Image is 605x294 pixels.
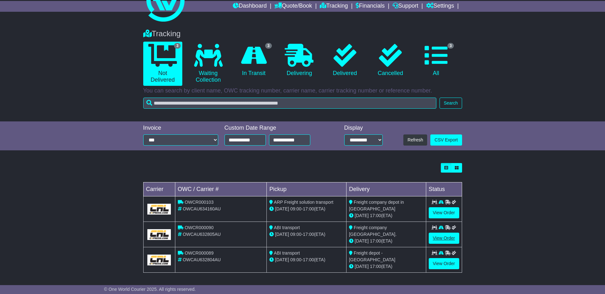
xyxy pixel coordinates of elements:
[429,207,459,218] a: View Order
[371,42,410,79] a: Cancelled
[303,206,314,211] span: 17:00
[147,255,171,265] img: GetCarrierServiceLogo
[325,42,364,79] a: Delivered
[225,125,326,132] div: Custom Date Range
[320,1,348,12] a: Tracking
[355,213,369,218] span: [DATE]
[185,250,213,256] span: OWCR000089
[426,182,462,196] td: Status
[267,182,346,196] td: Pickup
[274,250,300,256] span: ABI transport
[147,229,171,240] img: GetCarrierServiceLogo
[355,264,369,269] span: [DATE]
[140,29,465,38] div: Tracking
[303,232,314,237] span: 17:00
[183,257,221,262] span: OWCAU632804AU
[349,250,395,262] span: Freight depot - [GEOGRAPHIC_DATA]
[447,43,454,49] span: 3
[349,263,423,270] div: (ETA)
[290,257,301,262] span: 09:00
[290,206,301,211] span: 09:00
[290,232,301,237] span: 09:00
[356,1,385,12] a: Financials
[275,206,289,211] span: [DATE]
[174,43,181,49] span: 3
[440,98,462,109] button: Search
[189,42,228,86] a: Waiting Collection
[175,182,267,196] td: OWC / Carrier #
[143,182,175,196] td: Carrier
[275,232,289,237] span: [DATE]
[429,258,459,269] a: View Order
[403,134,427,146] button: Refresh
[234,42,273,79] a: 3 In Transit
[183,206,221,211] span: OWCAU634160AU
[185,225,213,230] span: OWCR000090
[393,1,418,12] a: Support
[370,264,381,269] span: 17:00
[349,238,423,244] div: (ETA)
[275,257,289,262] span: [DATE]
[233,1,267,12] a: Dashboard
[344,125,383,132] div: Display
[143,87,462,94] p: You can search by client name, OWC tracking number, carrier name, carrier tracking number or refe...
[269,206,344,212] div: - (ETA)
[349,225,397,237] span: Freight company [GEOGRAPHIC_DATA].
[303,257,314,262] span: 17:00
[143,42,182,86] a: 3 Not Delivered
[269,231,344,238] div: - (ETA)
[185,200,213,205] span: OWCR000103
[274,1,312,12] a: Quote/Book
[416,42,455,79] a: 3 All
[265,43,272,49] span: 3
[429,233,459,244] a: View Order
[346,182,426,196] td: Delivery
[183,232,221,237] span: OWCAU632805AU
[274,200,333,205] span: ARP Freight solution transport
[355,238,369,243] span: [DATE]
[280,42,319,79] a: Delivering
[269,256,344,263] div: - (ETA)
[104,287,196,292] span: © One World Courier 2025. All rights reserved.
[430,134,462,146] a: CSV Export
[349,200,404,211] span: Freight company depot in [GEOGRAPHIC_DATA]
[274,225,300,230] span: ABI transport
[370,238,381,243] span: 17:00
[426,1,454,12] a: Settings
[349,212,423,219] div: (ETA)
[143,125,218,132] div: Invoice
[147,204,171,215] img: GetCarrierServiceLogo
[370,213,381,218] span: 17:00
